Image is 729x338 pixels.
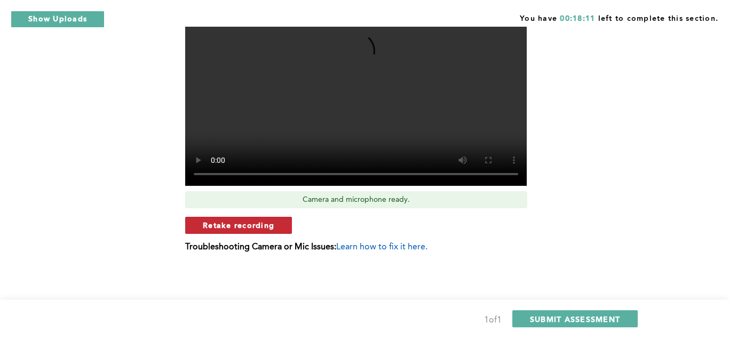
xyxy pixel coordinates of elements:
[185,243,336,251] b: Troubleshooting Camera or Mic Issues:
[203,220,274,230] span: Retake recording
[484,313,502,328] div: 1 of 1
[185,191,527,208] div: Camera and microphone ready.
[11,11,105,28] button: Show Uploads
[560,15,595,22] span: 00:18:11
[185,217,292,234] button: Retake recording
[512,310,638,327] button: SUBMIT ASSESSMENT
[336,243,427,251] span: Learn how to fix it here.
[530,314,620,324] span: SUBMIT ASSESSMENT
[520,11,718,24] span: You have left to complete this section.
